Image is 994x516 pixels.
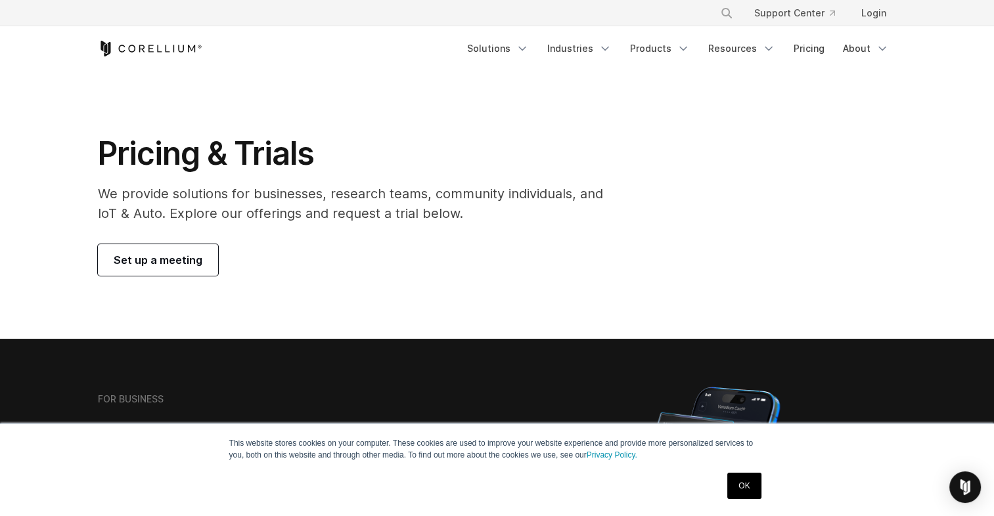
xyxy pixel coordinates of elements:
a: Privacy Policy. [587,450,637,460]
a: Set up a meeting [98,244,218,276]
a: Products [622,37,698,60]
h6: FOR BUSINESS [98,393,164,405]
div: Navigation Menu [459,37,897,60]
a: OK [727,473,761,499]
a: Industries [539,37,620,60]
a: Support Center [744,1,846,25]
a: About [835,37,897,60]
a: Pricing [786,37,832,60]
div: Open Intercom Messenger [949,471,981,503]
p: We provide solutions for businesses, research teams, community individuals, and IoT & Auto. Explo... [98,184,621,223]
p: This website stores cookies on your computer. These cookies are used to improve your website expe... [229,437,765,461]
h1: Pricing & Trials [98,134,621,173]
a: Resources [700,37,783,60]
div: Navigation Menu [704,1,897,25]
a: Login [851,1,897,25]
a: Corellium Home [98,41,202,56]
span: Set up a meeting [114,252,202,268]
button: Search [715,1,738,25]
a: Solutions [459,37,537,60]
